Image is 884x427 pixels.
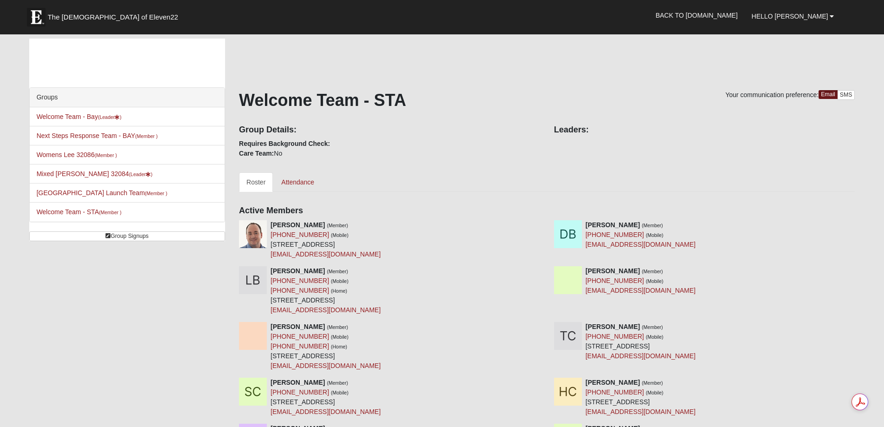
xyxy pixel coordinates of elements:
[752,13,828,20] span: Hello [PERSON_NAME]
[586,221,640,229] strong: [PERSON_NAME]
[586,287,696,294] a: [EMAIL_ADDRESS][DOMAIN_NAME]
[239,90,855,110] h1: Welcome Team - STA
[331,278,348,284] small: (Mobile)
[232,118,547,158] div: No
[642,223,663,228] small: (Member)
[819,90,838,99] a: Email
[99,210,121,215] small: (Member )
[271,287,329,294] a: [PHONE_NUMBER]
[725,91,819,99] span: Your communication preference:
[48,13,178,22] span: The [DEMOGRAPHIC_DATA] of Eleven22
[331,390,348,395] small: (Mobile)
[129,171,153,177] small: (Leader )
[586,241,696,248] a: [EMAIL_ADDRESS][DOMAIN_NAME]
[95,152,117,158] small: (Member )
[37,189,168,197] a: [GEOGRAPHIC_DATA] Launch Team(Member )
[274,172,322,192] a: Attendance
[37,113,122,120] a: Welcome Team - Bay(Leader)
[37,151,117,158] a: Womens Lee 32086(Member )
[646,232,664,238] small: (Mobile)
[145,191,167,196] small: (Member )
[331,334,348,340] small: (Mobile)
[327,380,348,386] small: (Member)
[271,379,325,386] strong: [PERSON_NAME]
[271,231,329,238] a: [PHONE_NUMBER]
[586,352,696,360] a: [EMAIL_ADDRESS][DOMAIN_NAME]
[239,172,273,192] a: Roster
[271,266,381,315] div: [STREET_ADDRESS]
[27,8,45,26] img: Eleven22 logo
[586,277,644,284] a: [PHONE_NUMBER]
[327,324,348,330] small: (Member)
[239,206,855,216] h4: Active Members
[586,388,644,396] a: [PHONE_NUMBER]
[837,90,855,100] a: SMS
[586,378,696,417] div: [STREET_ADDRESS]
[586,267,640,275] strong: [PERSON_NAME]
[98,114,122,120] small: (Leader )
[327,223,348,228] small: (Member)
[271,220,381,259] div: [STREET_ADDRESS]
[30,88,225,107] div: Groups
[271,378,381,417] div: [STREET_ADDRESS]
[271,306,381,314] a: [EMAIL_ADDRESS][DOMAIN_NAME]
[271,388,329,396] a: [PHONE_NUMBER]
[271,221,325,229] strong: [PERSON_NAME]
[239,150,274,157] strong: Care Team:
[271,267,325,275] strong: [PERSON_NAME]
[271,333,329,340] a: [PHONE_NUMBER]
[271,362,381,369] a: [EMAIL_ADDRESS][DOMAIN_NAME]
[586,323,640,330] strong: [PERSON_NAME]
[22,3,208,26] a: The [DEMOGRAPHIC_DATA] of Eleven22
[646,334,664,340] small: (Mobile)
[642,380,663,386] small: (Member)
[586,333,644,340] a: [PHONE_NUMBER]
[37,132,158,139] a: Next Steps Response Team - BAY(Member )
[649,4,745,27] a: Back to [DOMAIN_NAME]
[327,269,348,274] small: (Member)
[642,324,663,330] small: (Member)
[586,408,696,415] a: [EMAIL_ADDRESS][DOMAIN_NAME]
[271,408,381,415] a: [EMAIL_ADDRESS][DOMAIN_NAME]
[271,323,325,330] strong: [PERSON_NAME]
[331,232,348,238] small: (Mobile)
[37,170,153,177] a: Mixed [PERSON_NAME] 32084(Leader)
[586,231,644,238] a: [PHONE_NUMBER]
[271,342,329,350] a: [PHONE_NUMBER]
[135,133,157,139] small: (Member )
[29,231,225,241] a: Group Signups
[239,140,330,147] strong: Requires Background Check:
[646,278,664,284] small: (Mobile)
[646,390,664,395] small: (Mobile)
[331,344,347,349] small: (Home)
[642,269,663,274] small: (Member)
[37,208,122,216] a: Welcome Team - STA(Member )
[586,379,640,386] strong: [PERSON_NAME]
[271,250,381,258] a: [EMAIL_ADDRESS][DOMAIN_NAME]
[554,125,855,135] h4: Leaders:
[239,125,540,135] h4: Group Details:
[331,288,347,294] small: (Home)
[586,322,696,361] div: [STREET_ADDRESS]
[745,5,841,28] a: Hello [PERSON_NAME]
[271,277,329,284] a: [PHONE_NUMBER]
[271,322,381,371] div: [STREET_ADDRESS]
